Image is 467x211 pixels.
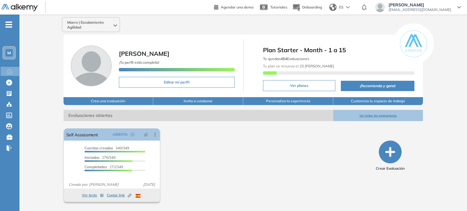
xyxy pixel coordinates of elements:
span: Macro | Escalamiento Agilidad [67,20,112,30]
b: 454 [281,56,287,61]
span: Creado por: [PERSON_NAME] [66,182,121,187]
span: 272/349 [85,165,123,169]
img: Foto de perfil [71,46,112,86]
span: 276/349 [85,155,116,160]
span: Tu plan se renueva el [263,64,334,68]
button: Copiar link [107,192,131,199]
button: Ver planes [263,80,336,91]
button: Ver tests [82,192,104,199]
span: ES [339,5,344,10]
a: Agendar una demo [214,3,254,10]
button: Onboarding [292,1,322,14]
span: ¡Tu perfil está completo! [119,60,159,65]
button: Crea una evaluación [64,97,154,105]
span: 349/349 [85,146,129,150]
span: [PERSON_NAME] [389,2,451,7]
button: Crear Evaluación [376,141,405,171]
span: Te quedan Evaluaciones [263,56,309,61]
span: Evaluaciones abiertas [64,110,333,121]
span: Tutoriales [270,5,287,9]
button: Ver todas las evaluaciones [333,110,423,121]
b: 23 [PERSON_NAME] [299,64,334,68]
span: [EMAIL_ADDRESS][DOMAIN_NAME] [389,7,451,12]
span: Copiar link [107,192,131,198]
span: Completados [85,165,107,169]
button: Personaliza la experiencia [243,97,333,105]
button: Editar mi perfil [119,77,235,88]
button: pushpin [139,130,153,139]
span: Agendar una demo [221,5,254,9]
i: - [5,24,12,25]
img: arrow [346,6,350,9]
span: Iniciadas [85,155,99,160]
button: Customiza tu espacio de trabajo [333,97,423,105]
span: Cuentas creadas [85,146,113,150]
span: [PERSON_NAME] [119,50,169,57]
span: check-circle [131,133,134,136]
span: M [7,50,11,55]
span: ABIERTA [112,132,128,137]
img: world [329,4,337,11]
span: pushpin [144,132,148,137]
img: ESP [136,194,140,198]
span: Crear Evaluación [376,166,405,171]
a: Self Assessment [66,128,98,141]
span: [DATE] [141,182,157,187]
span: Plan Starter - Month - 1 a 15 [263,46,415,55]
img: Logo [1,4,38,12]
span: Onboarding [302,5,322,9]
button: ¡Recomienda y gana! [341,81,414,91]
button: Invita a colaborar [153,97,243,105]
